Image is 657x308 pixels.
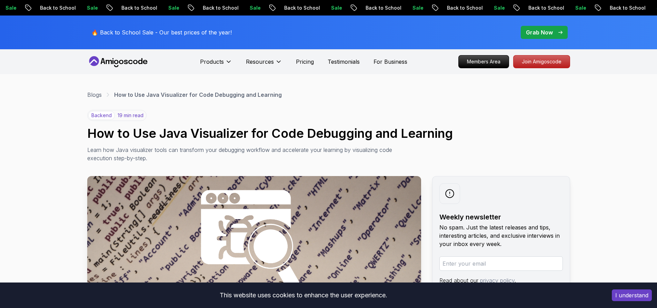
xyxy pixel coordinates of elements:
p: Back to School [351,4,398,11]
p: Back to School [189,4,236,11]
a: For Business [374,58,407,66]
h2: Weekly newsletter [439,212,563,222]
p: Sale [398,4,420,11]
p: How to Use Java Visualizer for Code Debugging and Learning [114,91,282,99]
p: Back to School [270,4,317,11]
p: Members Area [459,55,509,68]
p: backend [88,111,115,120]
p: Sale [317,4,339,11]
p: 19 min read [118,112,143,119]
button: Accept cookies [612,289,652,301]
p: 🔥 Back to School Sale - Our best prices of the year! [91,28,232,37]
button: Resources [246,58,282,71]
p: Read about our . [439,276,563,285]
a: Pricing [296,58,314,66]
button: Products [200,58,232,71]
a: Testimonials [328,58,360,66]
div: This website uses cookies to enhance the user experience. [5,288,601,303]
p: Join Amigoscode [514,55,570,68]
a: privacy policy [480,277,515,284]
p: Back to School [107,4,154,11]
p: Grab Now [526,28,553,37]
p: Sale [73,4,95,11]
h1: How to Use Java Visualizer for Code Debugging and Learning [87,126,570,140]
p: Sale [236,4,258,11]
p: Sale [480,4,502,11]
p: Products [200,58,224,66]
a: Blogs [87,91,102,99]
p: Learn how Java visualizer tools can transform your debugging workflow and accelerate your learnin... [87,146,396,162]
p: Back to School [433,4,480,11]
a: Join Amigoscode [513,55,570,68]
p: Resources [246,58,274,66]
input: Enter your email [439,256,563,271]
p: Sale [561,4,583,11]
p: Back to School [26,4,73,11]
p: Sale [154,4,176,11]
p: Back to School [596,4,643,11]
a: Members Area [458,55,509,68]
p: No spam. Just the latest releases and tips, interesting articles, and exclusive interviews in you... [439,223,563,248]
p: Back to School [514,4,561,11]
